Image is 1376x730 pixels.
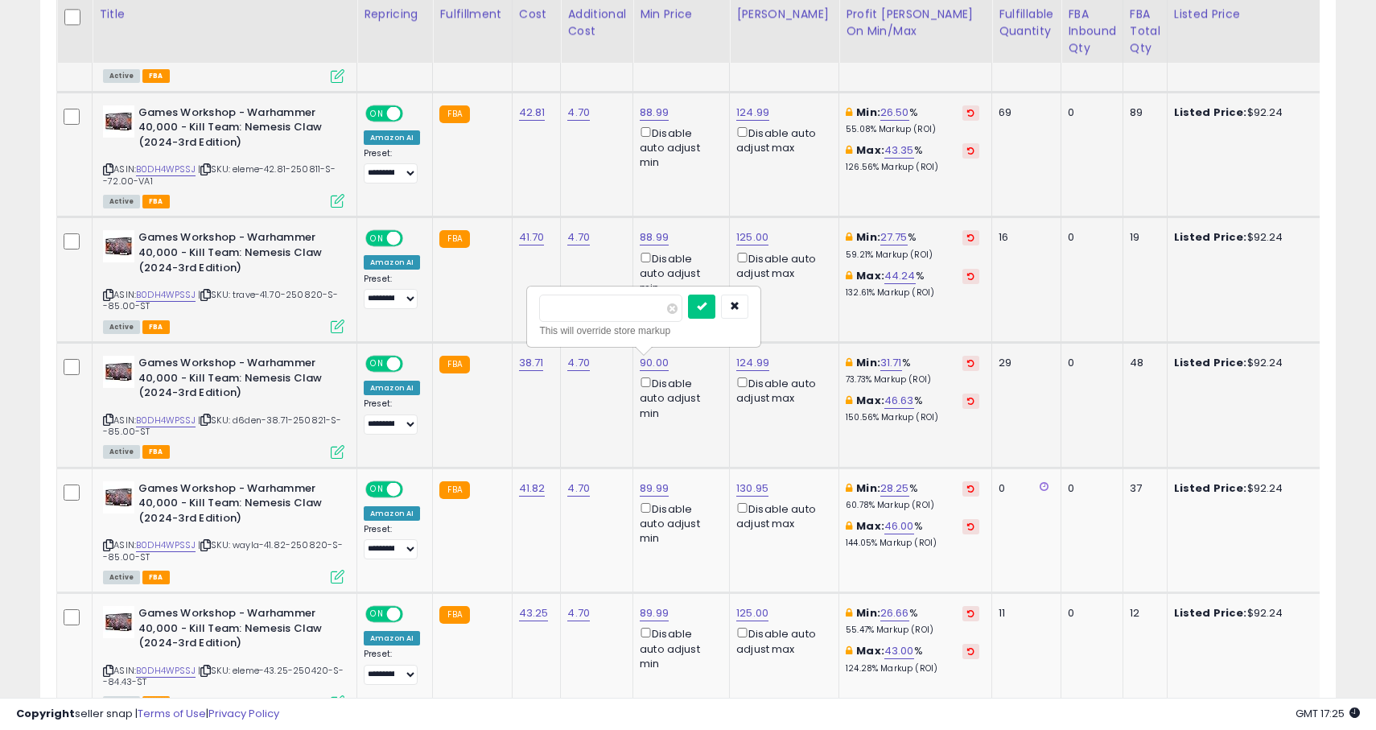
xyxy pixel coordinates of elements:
div: Amazon AI [364,506,420,521]
div: This will override store markup [539,323,748,339]
div: % [846,519,979,549]
div: Amazon AI [364,631,420,645]
span: FBA [142,320,170,334]
span: ON [367,608,387,621]
i: Revert to store-level Max Markup [967,272,974,280]
b: Games Workshop - Warhammer 40,000 - Kill Team: Nemesis Claw (2024-3rd Edition) [138,356,334,405]
div: % [846,394,979,423]
p: 124.28% Markup (ROI) [846,663,979,674]
span: | SKU: d6den-38.71-250821-S--85.00-ST [103,414,342,438]
a: 27.75 [880,229,908,245]
div: % [846,606,979,636]
small: FBA [439,230,469,248]
div: % [846,356,979,386]
span: FBA [142,195,170,208]
b: Listed Price: [1174,105,1247,120]
a: 88.99 [640,105,669,121]
span: | SKU: eleme-43.25-250420-S--84.43-ST [103,664,344,688]
a: B0DH4WPSSJ [136,538,196,552]
a: 124.99 [736,355,769,371]
p: 60.78% Markup (ROI) [846,500,979,511]
small: FBA [439,356,469,373]
a: B0DH4WPSSJ [136,163,196,176]
div: seller snap | | [16,707,279,722]
div: 0 [1068,606,1110,621]
b: Listed Price: [1174,480,1247,496]
a: 28.25 [880,480,909,497]
a: 130.95 [736,480,768,497]
span: All listings currently available for purchase on Amazon [103,571,140,584]
div: Cost [519,6,554,23]
span: All listings currently available for purchase on Amazon [103,195,140,208]
span: 2025-09-14 17:25 GMT [1296,706,1360,721]
div: % [846,481,979,511]
div: Preset: [364,524,420,560]
b: Max: [856,393,884,408]
div: 16 [999,230,1048,245]
a: 89.99 [640,605,669,621]
span: FBA [142,571,170,584]
div: Disable auto adjust min [640,124,717,171]
span: FBA [142,69,170,83]
a: 26.50 [880,105,909,121]
div: Preset: [364,398,420,435]
span: | SKU: trave-41.70-250820-S--85.00-ST [103,288,339,312]
b: Listed Price: [1174,355,1247,370]
a: 44.24 [884,268,916,284]
div: [PERSON_NAME] [736,6,832,23]
a: 31.71 [880,355,902,371]
a: 26.66 [880,605,909,621]
div: ASIN: [103,356,344,457]
a: 4.70 [567,355,590,371]
i: This overrides the store level min markup for this listing [846,232,852,242]
a: Terms of Use [138,706,206,721]
a: Privacy Policy [208,706,279,721]
span: All listings currently available for purchase on Amazon [103,69,140,83]
span: OFF [401,608,426,621]
p: 126.56% Markup (ROI) [846,162,979,173]
small: FBA [439,606,469,624]
b: Games Workshop - Warhammer 40,000 - Kill Team: Nemesis Claw (2024-3rd Edition) [138,606,334,655]
div: Min Price [640,6,723,23]
div: % [846,105,979,135]
p: 55.47% Markup (ROI) [846,625,979,636]
a: B0DH4WPSSJ [136,288,196,302]
p: 73.73% Markup (ROI) [846,374,979,386]
b: Min: [856,355,880,370]
b: Min: [856,480,880,496]
div: ASIN: [103,105,344,207]
div: Disable auto adjust max [736,625,826,656]
div: 0 [1068,105,1110,120]
div: Disable auto adjust min [640,374,717,421]
div: FBA inbound Qty [1068,6,1116,56]
div: 48 [1130,356,1155,370]
a: 46.63 [884,393,914,409]
div: Amazon AI [364,381,420,395]
a: 43.25 [519,605,549,621]
span: ON [367,106,387,120]
div: ASIN: [103,606,344,707]
a: 41.70 [519,229,545,245]
div: Preset: [364,649,420,685]
p: 59.21% Markup (ROI) [846,250,979,261]
div: Disable auto adjust max [736,500,826,531]
i: This overrides the store level min markup for this listing [846,107,852,118]
div: % [846,143,979,173]
div: Disable auto adjust min [640,500,717,546]
b: Max: [856,268,884,283]
a: 4.70 [567,229,590,245]
i: Revert to store-level Min Markup [967,109,974,117]
i: Revert to store-level Max Markup [967,146,974,155]
div: 29 [999,356,1048,370]
div: Repricing [364,6,426,23]
div: Disable auto adjust min [640,625,717,671]
div: Disable auto adjust max [736,374,826,406]
b: Games Workshop - Warhammer 40,000 - Kill Team: Nemesis Claw (2024-3rd Edition) [138,230,334,279]
div: Amazon AI [364,255,420,270]
span: ON [367,232,387,245]
div: Disable auto adjust max [736,250,826,281]
div: $92.24 [1174,230,1308,245]
div: Fulfillment [439,6,505,23]
a: 4.70 [567,605,590,621]
div: Preset: [364,148,420,184]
